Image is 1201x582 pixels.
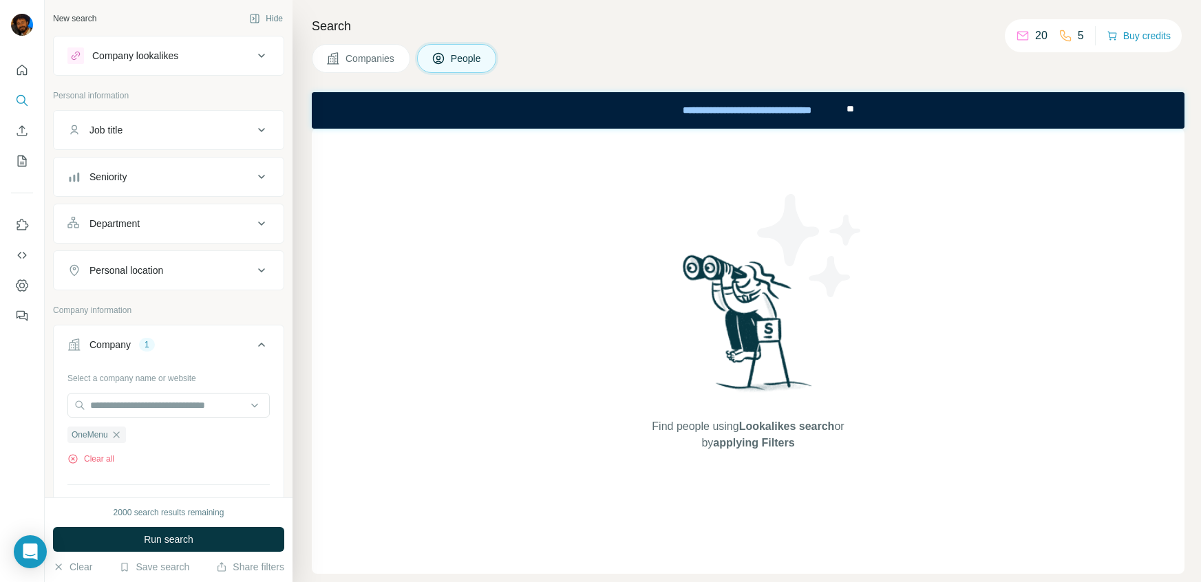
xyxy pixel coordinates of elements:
img: Avatar [11,14,33,36]
button: Seniority [54,160,284,193]
span: applying Filters [713,437,794,449]
span: Lookalikes search [739,420,835,432]
button: Buy credits [1107,26,1171,45]
span: Find people using or by [638,418,858,451]
iframe: Banner [312,92,1184,129]
button: Personal location [54,254,284,287]
div: Open Intercom Messenger [14,535,47,568]
h4: Search [312,17,1184,36]
button: Clear all [67,453,114,465]
div: Company lookalikes [92,49,178,63]
button: Hide [240,8,293,29]
button: Quick start [11,58,33,83]
p: 20 [1035,28,1048,44]
button: Search [11,88,33,113]
button: Enrich CSV [11,118,33,143]
div: Department [89,217,140,230]
div: New search [53,12,96,25]
div: Seniority [89,170,127,184]
img: Surfe Illustration - Stars [748,184,872,308]
button: Clear [53,560,92,574]
button: Use Surfe on LinkedIn [11,213,33,237]
button: Share filters [216,560,284,574]
button: Save search [119,560,189,574]
span: Run search [144,532,193,546]
div: Job title [89,123,123,137]
button: Company lookalikes [54,39,284,72]
div: Select a company name or website [67,367,270,385]
div: 2000 search results remaining [114,506,224,519]
p: Personal information [53,89,284,102]
p: Company information [53,304,284,316]
span: People [451,52,482,65]
button: Dashboard [11,273,33,298]
span: OneMenu [72,429,108,441]
button: Department [54,207,284,240]
button: My lists [11,149,33,173]
button: Job title [54,114,284,147]
div: Company [89,338,131,352]
button: Feedback [11,303,33,328]
button: Company1 [54,328,284,367]
button: Run search [53,527,284,552]
p: 5 [1078,28,1084,44]
div: Personal location [89,263,163,277]
span: Companies [346,52,396,65]
button: Use Surfe API [11,243,33,268]
img: Surfe Illustration - Woman searching with binoculars [677,251,820,405]
div: 1 [139,338,155,351]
